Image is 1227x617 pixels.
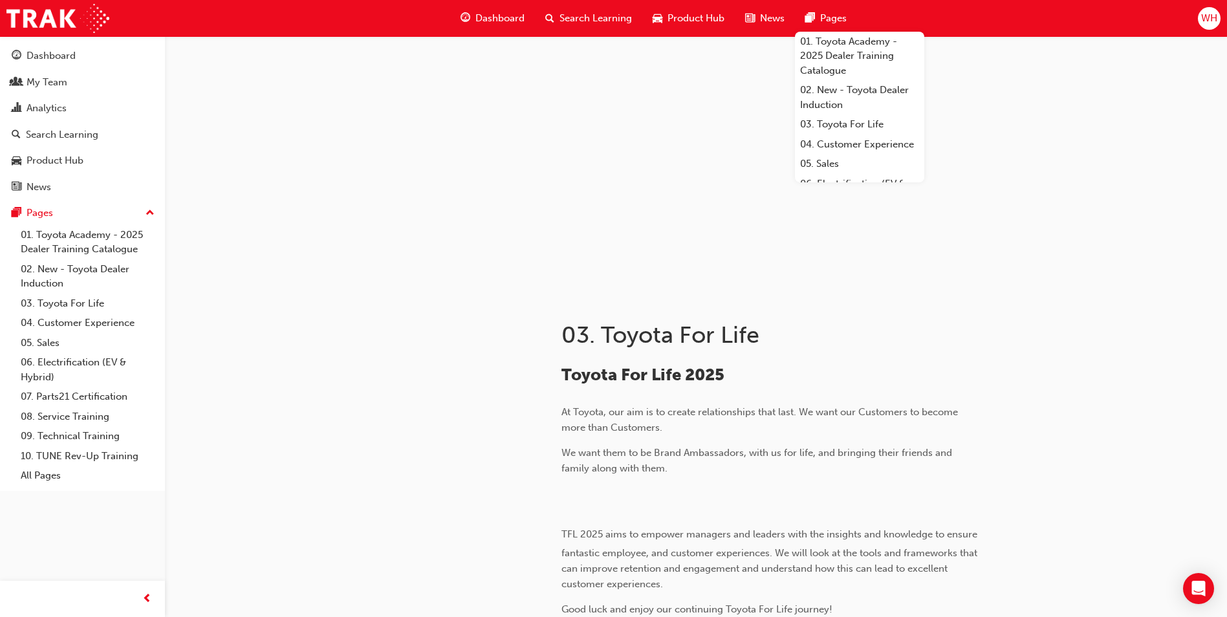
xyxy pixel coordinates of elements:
a: 04. Customer Experience [16,313,160,333]
span: guage-icon [461,10,470,27]
button: DashboardMy TeamAnalyticsSearch LearningProduct HubNews [5,41,160,201]
div: Analytics [27,101,67,116]
span: pages-icon [12,208,21,219]
span: up-icon [146,205,155,222]
a: 03. Toyota For Life [795,114,924,135]
a: search-iconSearch Learning [535,5,642,32]
a: car-iconProduct Hub [642,5,735,32]
span: TFL 2025 aims to empower managers and leaders with the insights and knowledge to ensure fantastic... [561,528,980,590]
button: WH [1198,7,1221,30]
div: Dashboard [27,49,76,63]
span: guage-icon [12,50,21,62]
span: chart-icon [12,103,21,114]
a: 10. TUNE Rev-Up Training [16,446,160,466]
div: News [27,180,51,195]
div: Open Intercom Messenger [1183,573,1214,604]
a: All Pages [16,466,160,486]
span: people-icon [12,77,21,89]
span: car-icon [653,10,662,27]
span: Good luck and enjoy our continuing Toyota For Life journey! [561,603,832,615]
a: 08. Service Training [16,407,160,427]
span: pages-icon [805,10,815,27]
a: news-iconNews [735,5,795,32]
a: Search Learning [5,123,160,147]
span: Pages [820,11,847,26]
button: Pages [5,201,160,225]
div: Product Hub [27,153,83,168]
span: news-icon [12,182,21,193]
img: Trak [6,4,109,33]
a: guage-iconDashboard [450,5,535,32]
a: 04. Customer Experience [795,135,924,155]
span: search-icon [12,129,21,141]
div: Search Learning [26,127,98,142]
h1: 03. Toyota For Life [561,321,986,349]
a: News [5,175,160,199]
a: My Team [5,70,160,94]
a: Product Hub [5,149,160,173]
span: search-icon [545,10,554,27]
span: We want them to be Brand Ambassadors, with us for life, and bringing their friends and family alo... [561,447,955,474]
a: 05. Sales [16,333,160,353]
span: Search Learning [559,11,632,26]
a: 06. Electrification (EV & Hybrid) [16,352,160,387]
span: Dashboard [475,11,525,26]
span: At Toyota, our aim is to create relationships that last. We want our Customers to become more tha... [561,406,961,433]
a: 02. New - Toyota Dealer Induction [16,259,160,294]
span: Product Hub [668,11,724,26]
span: WH [1201,11,1217,26]
span: news-icon [745,10,755,27]
span: Toyota For Life 2025 [561,365,724,385]
a: Analytics [5,96,160,120]
a: 02. New - Toyota Dealer Induction [795,80,924,114]
a: 03. Toyota For Life [16,294,160,314]
a: 06. Electrification (EV & Hybrid) [795,174,924,208]
span: News [760,11,785,26]
a: 01. Toyota Academy - 2025 Dealer Training Catalogue [795,32,924,81]
div: Pages [27,206,53,221]
a: 05. Sales [795,154,924,174]
a: 09. Technical Training [16,426,160,446]
a: pages-iconPages [795,5,857,32]
a: 07. Parts21 Certification [16,387,160,407]
span: prev-icon [142,591,152,607]
div: My Team [27,75,67,90]
span: car-icon [12,155,21,167]
a: 01. Toyota Academy - 2025 Dealer Training Catalogue [16,225,160,259]
a: Dashboard [5,44,160,68]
